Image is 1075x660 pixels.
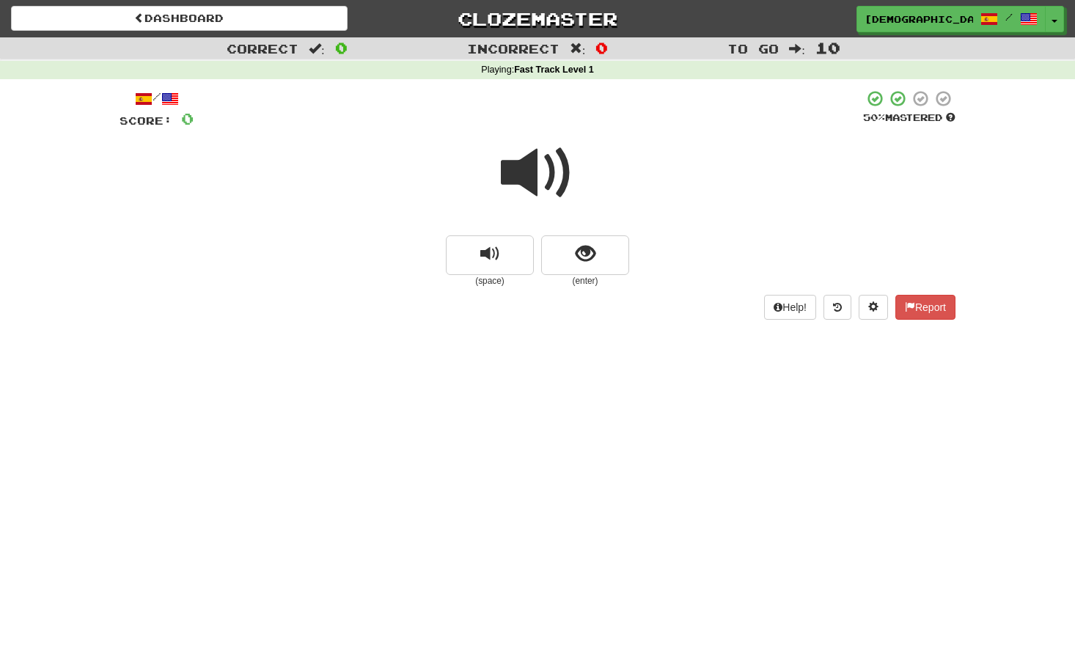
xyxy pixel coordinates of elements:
[467,41,559,56] span: Incorrect
[335,39,348,56] span: 0
[895,295,955,320] button: Report
[815,39,840,56] span: 10
[120,114,172,127] span: Score:
[863,111,955,125] div: Mastered
[863,111,885,123] span: 50 %
[764,295,816,320] button: Help!
[446,275,534,287] small: (space)
[181,109,194,128] span: 0
[1005,12,1013,22] span: /
[514,65,594,75] strong: Fast Track Level 1
[11,6,348,31] a: Dashboard
[789,43,805,55] span: :
[309,43,325,55] span: :
[570,43,586,55] span: :
[370,6,706,32] a: Clozemaster
[856,6,1046,32] a: [DEMOGRAPHIC_DATA] /
[541,275,629,287] small: (enter)
[865,12,973,26] span: [DEMOGRAPHIC_DATA]
[446,235,534,275] button: replay audio
[227,41,298,56] span: Correct
[541,235,629,275] button: show sentence
[727,41,779,56] span: To go
[823,295,851,320] button: Round history (alt+y)
[120,89,194,108] div: /
[595,39,608,56] span: 0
